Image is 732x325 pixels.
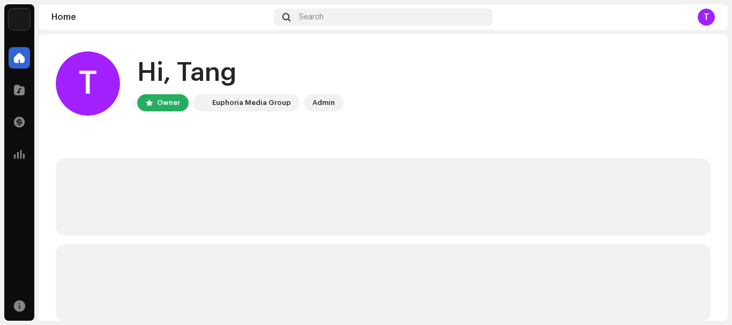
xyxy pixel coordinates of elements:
div: Owner [157,96,180,109]
div: Hi, Tang [137,56,343,90]
div: Admin [312,96,335,109]
div: Home [51,13,270,21]
div: T [56,51,120,116]
span: Search [299,13,324,21]
div: T [698,9,715,26]
img: de0d2825-999c-4937-b35a-9adca56ee094 [195,96,208,109]
img: de0d2825-999c-4937-b35a-9adca56ee094 [9,9,30,30]
div: Euphoria Media Group [212,96,291,109]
